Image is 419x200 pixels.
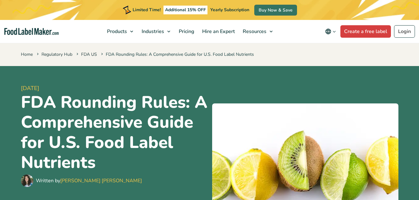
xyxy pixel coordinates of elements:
[210,7,249,13] span: Yearly Subscription
[200,28,236,35] span: Hire an Expert
[21,93,207,173] h1: FDA Rounding Rules: A Comprehensive Guide for U.S. Food Label Nutrients
[100,51,254,57] span: FDA Rounding Rules: A Comprehensive Guide for U.S. Food Label Nutrients
[21,174,33,187] img: Maria Abi Hanna - Food Label Maker
[177,28,195,35] span: Pricing
[21,84,207,93] span: [DATE]
[321,25,340,38] button: Change language
[140,28,165,35] span: Industries
[21,51,33,57] a: Home
[36,177,142,184] div: Written by
[103,20,136,43] a: Products
[4,28,59,35] a: Food Label Maker homepage
[241,28,267,35] span: Resources
[60,177,142,184] a: [PERSON_NAME] [PERSON_NAME]
[394,25,415,38] a: Login
[105,28,128,35] span: Products
[163,6,207,14] span: Additional 15% OFF
[340,25,391,38] a: Create a free label
[138,20,173,43] a: Industries
[198,20,237,43] a: Hire an Expert
[133,7,161,13] span: Limited Time!
[239,20,276,43] a: Resources
[41,51,72,57] a: Regulatory Hub
[254,5,297,16] a: Buy Now & Save
[81,51,97,57] a: FDA US
[175,20,197,43] a: Pricing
